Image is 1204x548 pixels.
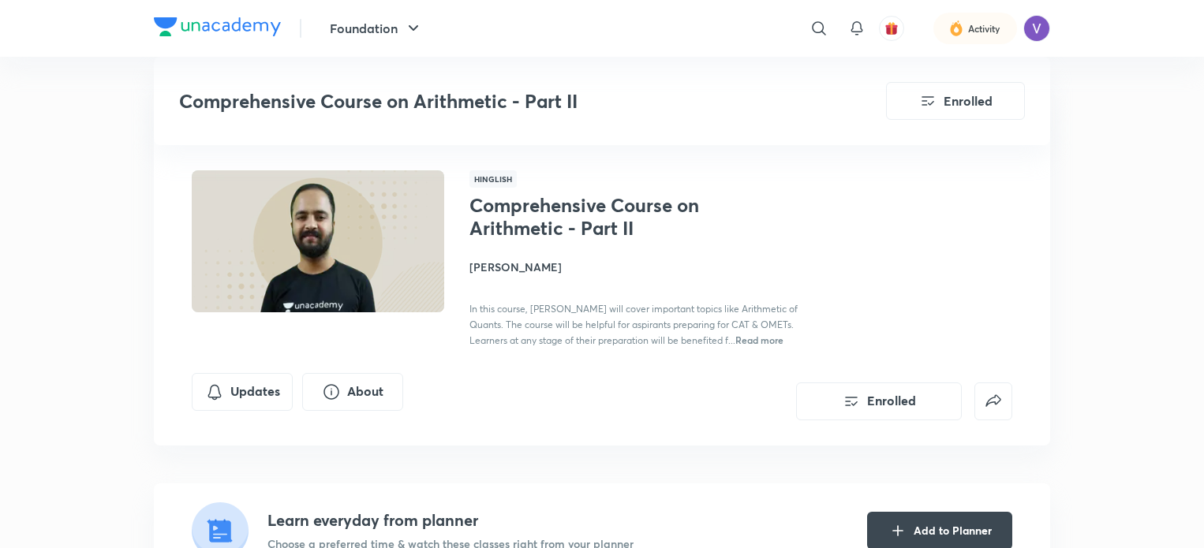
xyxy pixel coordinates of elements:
[302,373,403,411] button: About
[189,169,447,314] img: Thumbnail
[886,82,1025,120] button: Enrolled
[469,170,517,188] span: Hinglish
[949,19,963,38] img: activity
[735,334,783,346] span: Read more
[469,303,798,346] span: In this course, [PERSON_NAME] will cover important topics like Arithmetic of Quants. The course w...
[974,382,1012,420] button: false
[179,90,797,113] h3: Comprehensive Course on Arithmetic - Part II
[879,16,904,41] button: avatar
[884,21,899,35] img: avatar
[320,13,432,44] button: Foundation
[469,259,823,275] h4: [PERSON_NAME]
[154,17,281,40] a: Company Logo
[1023,15,1050,42] img: Vatsal Kanodia
[192,373,293,411] button: Updates
[796,382,962,420] button: Enrolled
[469,194,727,240] h1: Comprehensive Course on Arithmetic - Part II
[154,17,281,36] img: Company Logo
[267,509,634,532] h4: Learn everyday from planner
